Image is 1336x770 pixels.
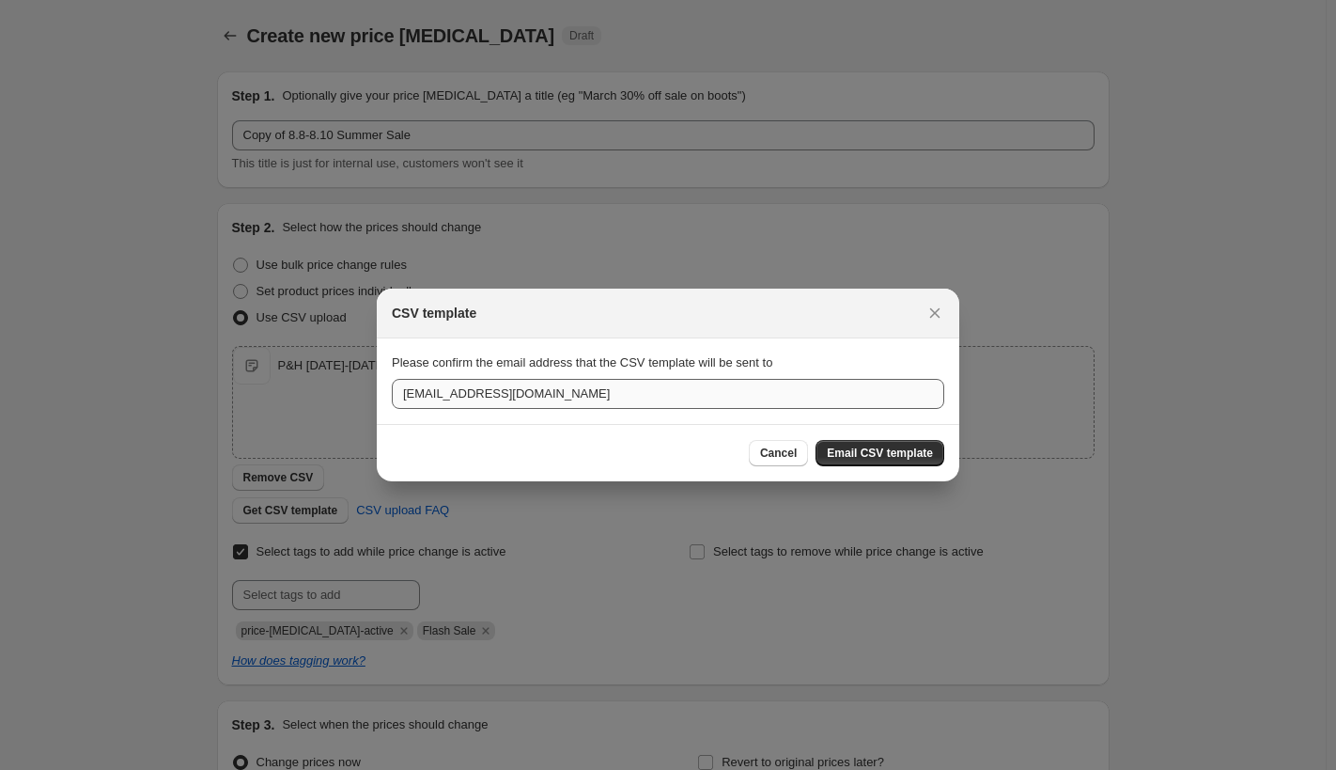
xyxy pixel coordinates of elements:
button: Cancel [749,440,808,466]
span: Please confirm the email address that the CSV template will be sent to [392,355,772,369]
h2: CSV template [392,304,476,322]
button: Email CSV template [816,440,944,466]
span: Email CSV template [827,446,933,461]
span: Cancel [760,446,797,461]
button: Close [922,300,948,326]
